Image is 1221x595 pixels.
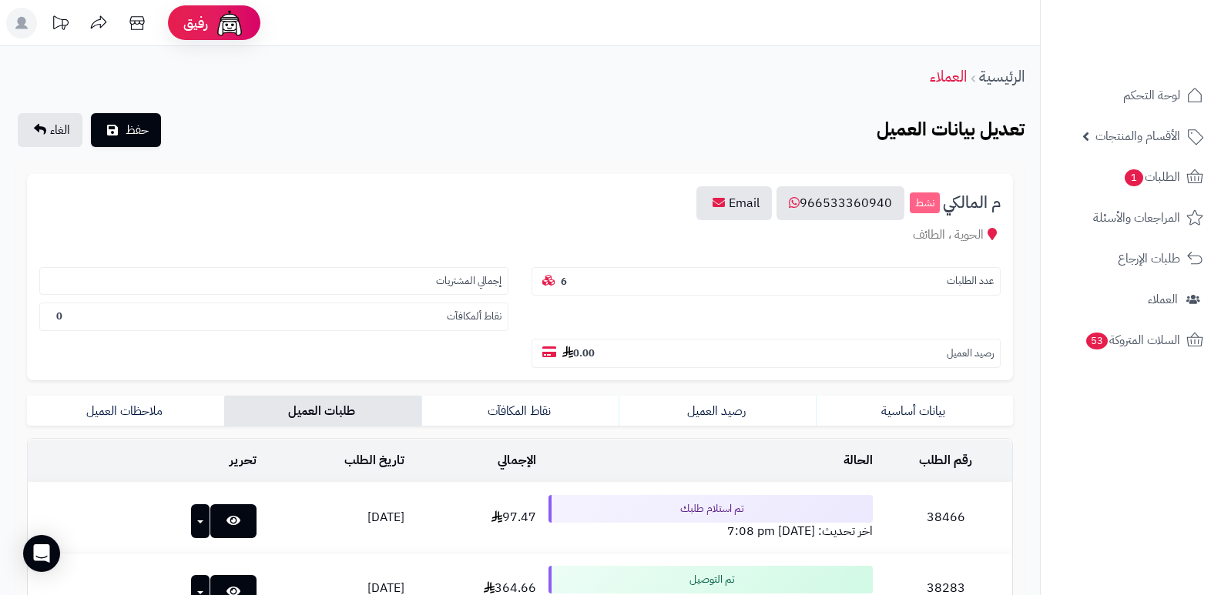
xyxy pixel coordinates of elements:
[947,346,994,361] small: رصيد العميل
[943,194,1001,212] span: م المالكي
[27,396,224,426] a: ملاحظات العميل
[263,440,410,482] td: تاريخ الطلب
[41,8,79,42] a: تحديثات المنصة
[39,226,1001,244] div: الحوية ، الطائف
[263,483,410,553] td: [DATE]
[696,186,772,220] a: Email
[561,274,567,289] b: 6
[619,396,816,426] a: رصيد العميل
[183,14,208,32] span: رفيق
[879,483,1012,553] td: 38466
[1148,289,1178,310] span: العملاء
[1050,77,1212,114] a: لوحة التحكم
[411,440,542,482] td: الإجمالي
[126,121,149,139] span: حفظ
[1118,248,1180,269] span: طلبات الإرجاع
[1095,125,1180,147] span: الأقسام والمنتجات
[1085,329,1180,351] span: السلات المتروكة
[910,192,940,214] small: نشط
[214,8,245,38] img: ai-face.png
[28,440,263,482] td: تحرير
[447,309,501,324] small: نقاط ألمكافآت
[542,440,880,482] td: الحالة
[816,396,1013,426] a: بيانات أساسية
[562,346,595,360] b: 0.00
[1050,281,1212,318] a: العملاء
[411,483,542,553] td: 97.47
[50,121,70,139] span: الغاء
[877,115,1025,143] b: تعديل بيانات العميل
[1050,199,1212,236] a: المراجعات والأسئلة
[548,495,874,523] div: تم استلام طلبك
[1123,166,1180,188] span: الطلبات
[1093,207,1180,229] span: المراجعات والأسئلة
[1050,159,1212,196] a: الطلبات1
[1125,169,1143,186] span: 1
[436,274,501,289] small: إجمالي المشتريات
[56,309,62,323] b: 0
[777,186,904,220] a: 966533360940
[542,483,880,553] td: اخر تحديث: [DATE] 7:08 pm
[23,535,60,572] div: Open Intercom Messenger
[1050,322,1212,359] a: السلات المتروكة53
[548,566,874,593] div: تم التوصيل
[224,396,421,426] a: طلبات العميل
[930,65,967,88] a: العملاء
[947,274,994,289] small: عدد الطلبات
[1086,333,1108,349] span: 53
[1050,240,1212,277] a: طلبات الإرجاع
[1123,85,1180,106] span: لوحة التحكم
[91,113,161,147] button: حفظ
[421,396,619,426] a: نقاط المكافآت
[18,113,82,147] a: الغاء
[979,65,1025,88] a: الرئيسية
[879,440,1012,482] td: رقم الطلب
